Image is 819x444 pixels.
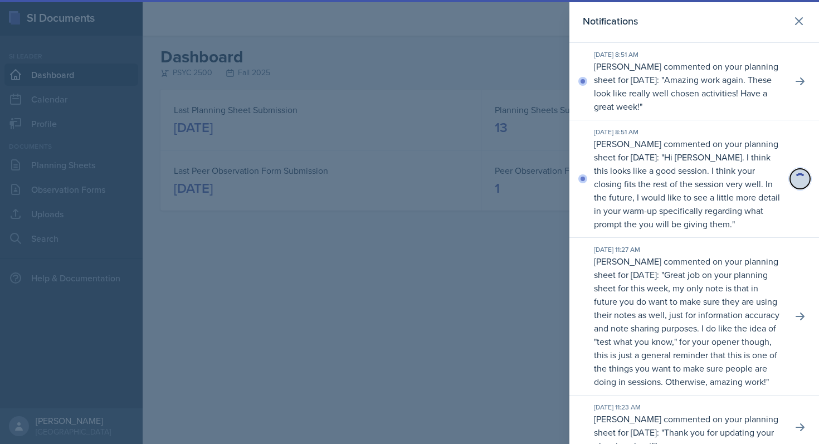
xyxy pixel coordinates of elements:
[594,74,772,113] p: Amazing work again. These look like really well chosen activities! Have a great week!
[594,255,783,388] p: [PERSON_NAME] commented on your planning sheet for [DATE]: " "
[594,127,783,137] div: [DATE] 8:51 AM
[594,50,783,60] div: [DATE] 8:51 AM
[594,402,783,412] div: [DATE] 11:23 AM
[594,151,780,230] p: Hi [PERSON_NAME]. I think this looks like a good session. I think your closing fits the rest of t...
[594,60,783,113] p: [PERSON_NAME] commented on your planning sheet for [DATE]: " "
[583,13,638,29] h2: Notifications
[594,245,783,255] div: [DATE] 11:27 AM
[594,137,783,231] p: [PERSON_NAME] commented on your planning sheet for [DATE]: " "
[594,269,779,388] p: Great job on your planning sheet for this week, my only note is that in future you do want to mak...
